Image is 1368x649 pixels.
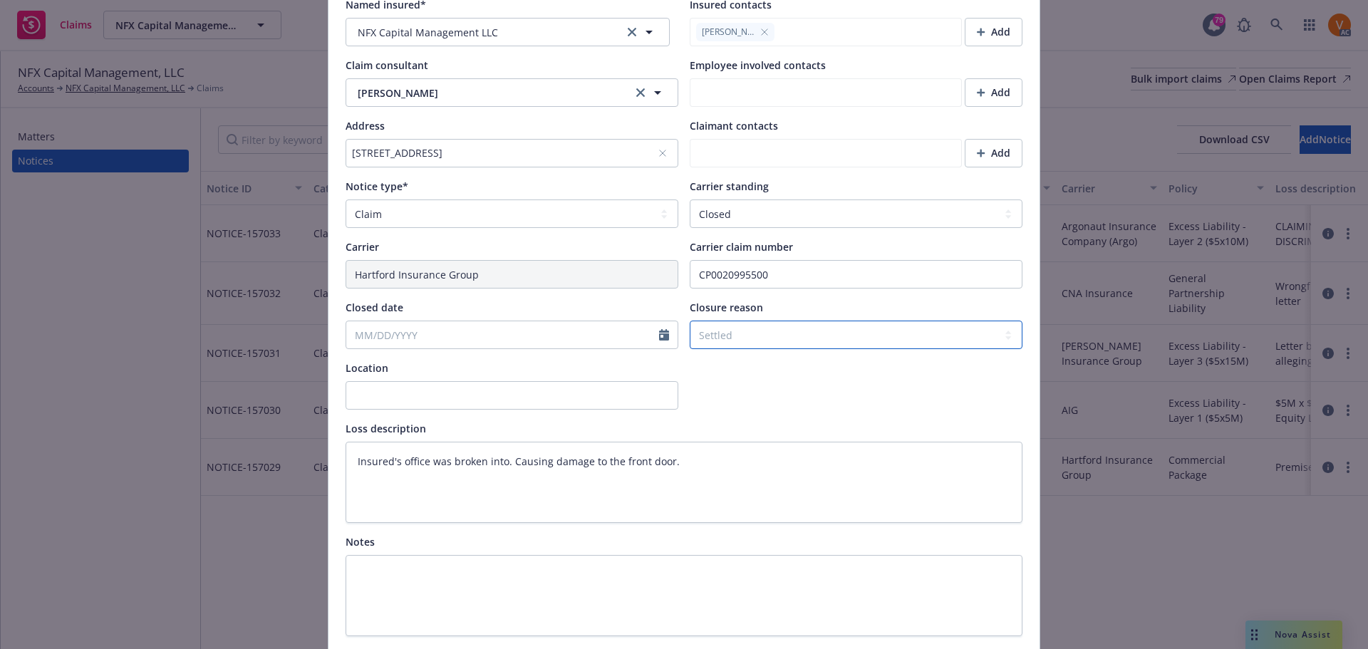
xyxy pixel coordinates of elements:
button: [STREET_ADDRESS] [346,139,678,167]
a: clear selection [623,24,641,41]
button: Add [965,78,1022,107]
span: Loss description [346,422,426,435]
button: Add [965,18,1022,46]
span: Carrier standing [690,180,769,193]
span: Notice type* [346,180,408,193]
span: Closure reason [690,301,763,314]
span: Carrier claim number [690,240,793,254]
div: Add [977,79,1010,106]
textarea: Insured's office was broken into. Causing damage to the front door. [346,442,1022,523]
span: Carrier [346,240,379,254]
span: Location [346,361,388,375]
span: Closed date [346,301,403,314]
span: Address [346,119,385,133]
div: [STREET_ADDRESS] [352,145,658,160]
span: Notes [346,535,375,549]
button: Add [965,139,1022,167]
input: MM/DD/YYYY [346,321,659,348]
a: clear selection [632,84,649,101]
span: [PERSON_NAME] [702,26,755,38]
div: Add [977,140,1010,167]
button: NFX Capital Management LLCclear selection [346,18,670,46]
span: Claimant contacts [690,119,778,133]
button: [PERSON_NAME]clear selection [346,78,678,107]
svg: Calendar [659,329,669,341]
span: Claim consultant [346,58,428,72]
div: Add [977,19,1010,46]
span: NFX Capital Management LLC [358,25,498,40]
span: [PERSON_NAME] [358,85,620,100]
span: Employee involved contacts [690,58,826,72]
